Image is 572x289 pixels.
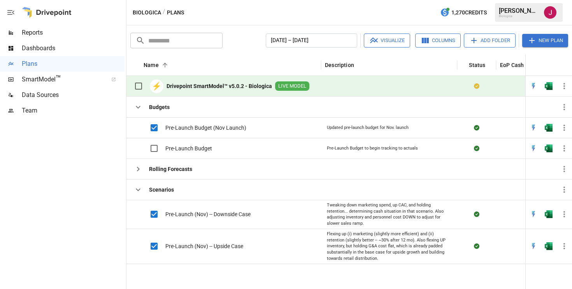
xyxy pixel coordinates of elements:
[266,33,357,48] button: [DATE] – [DATE]
[545,242,553,250] img: excel-icon.76473adf.svg
[530,124,537,132] div: Open in Quick Edit
[165,144,212,152] span: Pre-Launch Budget
[474,82,479,90] div: Your plan has changes in Excel that are not reflected in the Drivepoint Data Warehouse, select "S...
[530,82,537,90] div: Open in Quick Edit
[163,8,165,18] div: /
[437,5,490,20] button: 1,270Credits
[474,210,479,218] div: Sync complete
[150,79,163,93] div: ⚡
[165,242,243,250] span: Pre-Launch (Nov) -- Upside Case
[530,210,537,218] div: Open in Quick Edit
[22,59,125,69] span: Plans
[451,8,487,18] span: 1,270 Credits
[327,231,451,262] div: Flexing up (i) marketing (slightly more efficient) and (ii) retention (slightly better -- ~30% af...
[22,28,125,37] span: Reports
[325,62,354,68] div: Description
[464,33,516,48] button: Add Folder
[474,144,479,152] div: Sync complete
[545,144,553,152] div: Open in Excel
[22,75,103,84] span: SmartModel
[165,210,251,218] span: Pre-Launch (Nov) -- Downside Case
[544,6,556,19] img: Joey Zwillinger
[545,210,553,218] div: Open in Excel
[149,103,170,111] b: Budgets
[545,144,553,152] img: excel-icon.76473adf.svg
[22,44,125,53] span: Dashboards
[530,210,537,218] img: quick-edit-flash.b8aec18c.svg
[22,90,125,100] span: Data Sources
[530,124,537,132] img: quick-edit-flash.b8aec18c.svg
[530,144,537,152] img: quick-edit-flash.b8aec18c.svg
[167,82,272,90] b: Drivepoint SmartModel™ v5.0.2 - Biologica
[133,8,161,18] button: Biologica
[499,7,539,14] div: [PERSON_NAME]
[539,2,561,23] button: Joey Zwillinger
[22,106,125,115] span: Team
[522,34,568,47] button: New Plan
[160,60,170,70] button: Sort
[545,124,553,132] img: excel-icon.76473adf.svg
[499,14,539,18] div: Biologica
[56,74,61,83] span: ™
[415,33,461,48] button: Columns
[275,83,309,90] span: LIVE MODEL
[545,82,553,90] img: excel-icon.76473adf.svg
[500,62,524,68] div: EoP Cash
[327,202,451,227] div: Tweaking down marketing spend, up CAC, and holding retention... determining cash situation in tha...
[327,125,409,131] div: Updated pre-launch budget for Nov. launch
[474,124,479,132] div: Sync complete
[545,124,553,132] div: Open in Excel
[474,242,479,250] div: Sync complete
[530,242,537,250] div: Open in Quick Edit
[144,62,159,68] div: Name
[545,242,553,250] div: Open in Excel
[165,124,246,132] span: Pre-Launch Budget (Nov Launch)
[545,82,553,90] div: Open in Excel
[545,210,553,218] img: excel-icon.76473adf.svg
[149,186,174,194] b: Scenarios
[530,82,537,90] img: quick-edit-flash.b8aec18c.svg
[327,145,418,152] div: Pre-Launch Budget to begin tracking to actuals
[530,242,537,250] img: quick-edit-flash.b8aec18c.svg
[530,144,537,152] div: Open in Quick Edit
[469,62,485,68] div: Status
[364,33,410,48] button: Visualize
[149,165,192,173] b: Rolling Forecasts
